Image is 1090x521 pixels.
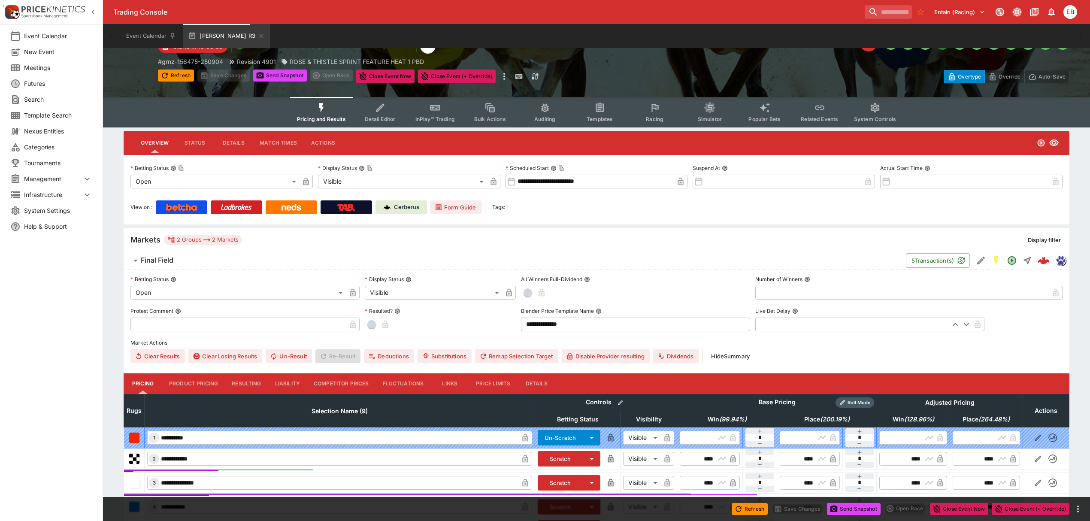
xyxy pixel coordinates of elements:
a: 5b4d13be-871c-47dd-8efb-44e556d1f26a [1035,252,1052,269]
em: ( 264.48 %) [978,414,1010,424]
th: Actions [1023,394,1069,427]
button: Disable Provider resulting [562,349,650,363]
button: Override [984,70,1024,83]
div: Visible [318,175,487,188]
p: Resulted? [365,307,393,315]
span: Roll Mode [844,399,874,406]
button: Refresh [732,503,768,515]
p: Revision 4901 [237,57,276,66]
div: split button [310,70,353,82]
button: Protest Comment [175,308,181,314]
img: grnz [1056,256,1066,265]
div: Visible [623,431,660,445]
span: Pricing and Results [297,116,346,122]
span: Racing [646,116,663,122]
p: Live Bet Delay [755,307,790,315]
th: Rugs [124,394,145,427]
div: Visible [623,452,660,466]
button: Resulting [225,373,268,394]
p: Scheduled Start [506,164,549,172]
span: Detail Editor [365,116,395,122]
button: Price Limits [469,373,517,394]
p: All Winners Full-Dividend [521,276,582,283]
th: Controls [535,394,677,411]
p: Actual Start Time [880,164,923,172]
div: 5b4d13be-871c-47dd-8efb-44e556d1f26a [1038,254,1050,267]
p: ROSE & THISTLE SPRINT FEATURE HEAT 1 PBD [290,57,424,66]
div: Trading Console [113,8,861,17]
button: Actions [304,133,342,153]
button: Documentation [1026,4,1042,20]
input: search [865,5,912,19]
h6: Final Field [141,256,173,265]
button: 5Transaction(s) [906,253,970,268]
button: Notifications [1044,4,1059,20]
button: Open [1004,253,1020,268]
button: Eloise Bertwistle [1061,3,1080,21]
th: Adjusted Pricing [877,394,1023,411]
h5: Markets [130,235,160,245]
svg: Open [1037,139,1045,147]
button: Refresh [158,70,194,82]
span: Betting Status [548,414,608,424]
p: Overtype [958,72,981,81]
button: Status [176,133,214,153]
p: Auto-Save [1039,72,1066,81]
button: SGM Enabled [989,253,1004,268]
button: Un-Result [266,349,312,363]
button: Details [214,133,253,153]
button: Remap Selection Target [475,349,558,363]
span: Tournaments [24,158,92,167]
p: Display Status [365,276,404,283]
p: Betting Status [130,276,169,283]
button: Auto-Save [1024,70,1069,83]
button: Clear Results [130,349,185,363]
img: Cerberus [384,204,391,211]
span: Management [24,174,82,183]
button: Deductions [364,349,414,363]
em: ( 99.94 %) [719,414,747,424]
button: Match Times [253,133,304,153]
button: Suspend At [722,165,728,171]
button: Dividends [653,349,699,363]
button: Close Event (+ Override) [418,70,496,83]
span: System Controls [854,116,896,122]
button: Substitutions [418,349,472,363]
button: Edit Detail [973,253,989,268]
button: Toggle light/dark mode [1009,4,1025,20]
button: Un-Scratch [538,430,584,445]
a: Cerberus [375,200,427,214]
span: Event Calendar [24,31,92,40]
span: Visibility [627,414,671,424]
button: Links [430,373,469,394]
button: Overtype [944,70,985,83]
button: Scratch [538,451,584,466]
img: Sportsbook Management [21,14,68,18]
span: Search [24,95,92,104]
button: Actual Start Time [924,165,930,171]
div: Open [130,286,346,300]
button: Product Pricing [162,373,225,394]
div: Visible [623,476,660,490]
button: Copy To Clipboard [366,165,372,171]
img: Neds [282,204,301,211]
span: Simulator [698,116,722,122]
button: more [1073,504,1083,514]
button: All Winners Full-Dividend [584,276,590,282]
span: Meetings [24,63,92,72]
p: Blender Price Template Name [521,307,594,315]
span: InPlay™ Trading [415,116,455,122]
button: Display Status [406,276,412,282]
button: Details [517,373,556,394]
em: ( 200.19 %) [820,414,850,424]
span: excl. Emergencies (264.48%) [953,414,1019,424]
img: Ladbrokes [221,204,252,211]
button: Resulted? [394,308,400,314]
span: Template Search [24,111,92,120]
button: Competitor Prices [307,373,376,394]
label: View on : [130,200,152,214]
em: ( 128.96 %) [904,414,934,424]
button: Blender Price Template Name [596,308,602,314]
div: split button [884,503,926,515]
